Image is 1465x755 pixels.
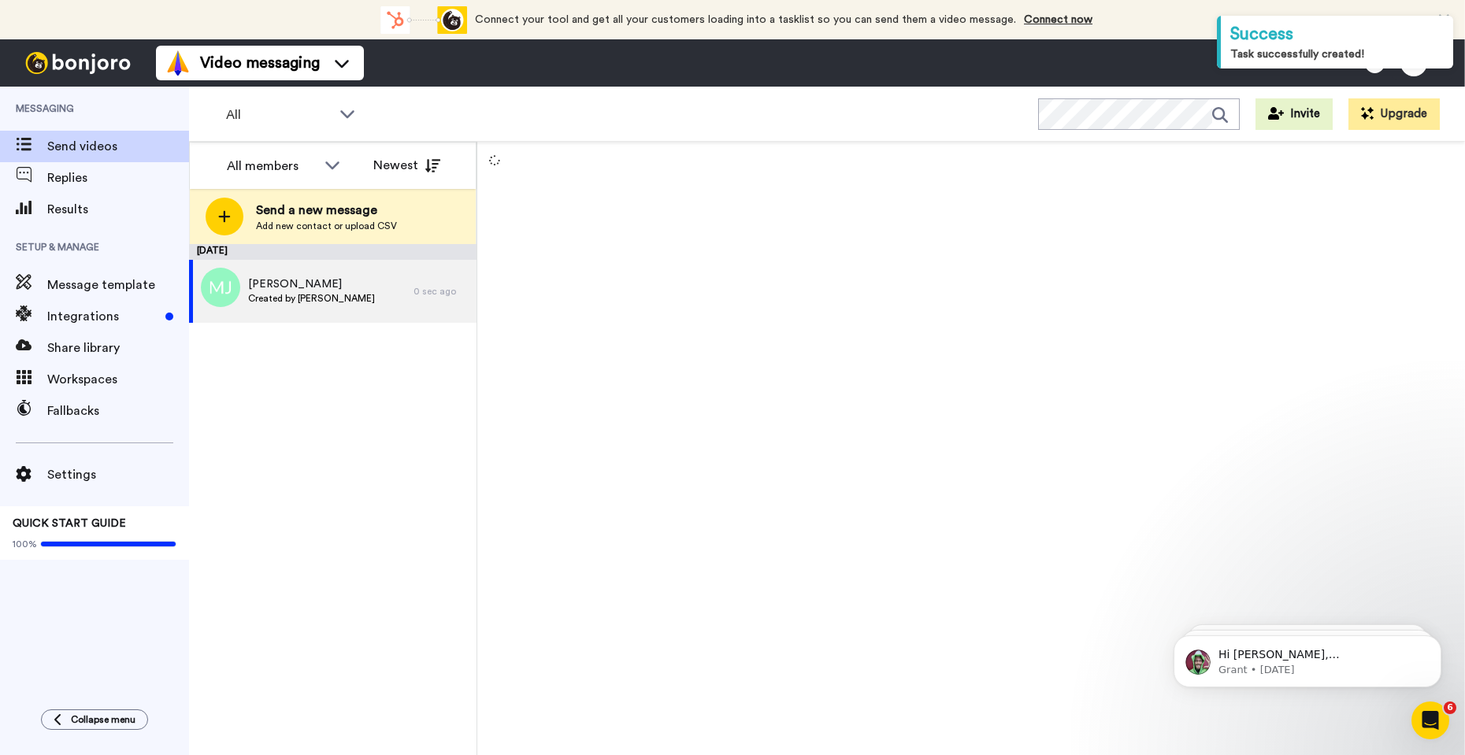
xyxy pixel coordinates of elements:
[1348,98,1440,130] button: Upgrade
[1255,98,1333,130] button: Invite
[380,6,467,34] div: animation
[69,61,272,75] p: Message from Grant, sent 23w ago
[1411,701,1449,739] iframe: Intercom live chat
[47,137,189,156] span: Send videos
[47,370,189,389] span: Workspaces
[71,713,135,726] span: Collapse menu
[256,201,397,220] span: Send a new message
[227,157,317,176] div: All members
[47,465,189,484] span: Settings
[1444,701,1456,714] span: 6
[189,244,477,260] div: [DATE]
[248,276,375,292] span: [PERSON_NAME]
[19,52,137,74] img: bj-logo-header-white.svg
[1150,602,1465,712] iframe: Intercom notifications message
[256,220,397,232] span: Add new contact or upload CSV
[47,276,189,294] span: Message template
[226,105,332,124] span: All
[41,709,148,730] button: Collapse menu
[248,292,375,305] span: Created by [PERSON_NAME]
[47,402,189,420] span: Fallbacks
[47,168,189,187] span: Replies
[1230,22,1444,46] div: Success
[69,46,271,356] span: Hi [PERSON_NAME], [PERSON_NAME] is better with a friend! Looks like you've been loving [PERSON_NA...
[1024,14,1092,25] a: Connect now
[47,339,189,357] span: Share library
[165,50,191,76] img: vm-color.svg
[200,52,320,74] span: Video messaging
[201,268,240,307] img: avatar
[414,285,469,298] div: 0 sec ago
[1230,46,1444,62] div: Task successfully created!
[475,14,1016,25] span: Connect your tool and get all your customers loading into a tasklist so you can send them a video...
[47,200,189,219] span: Results
[362,150,452,181] button: Newest
[13,538,37,550] span: 100%
[47,307,159,326] span: Integrations
[13,518,126,529] span: QUICK START GUIDE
